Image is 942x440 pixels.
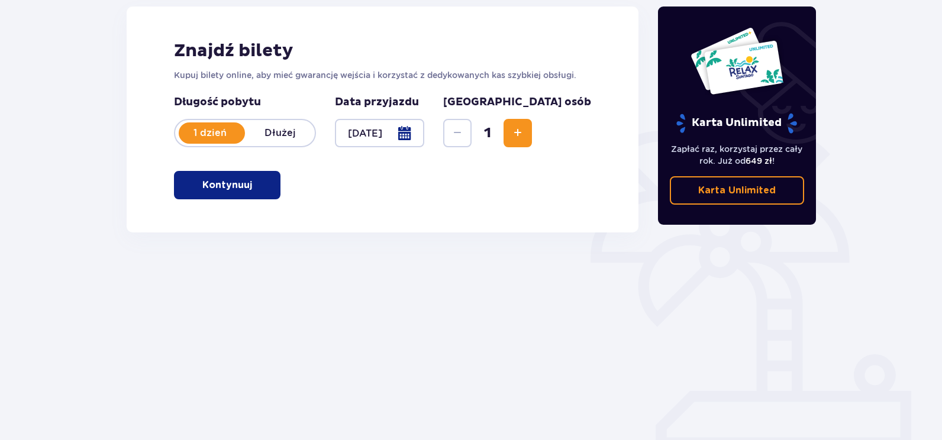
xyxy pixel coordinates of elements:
button: Decrease [443,119,472,147]
button: Kontynuuj [174,171,280,199]
p: [GEOGRAPHIC_DATA] osób [443,95,591,109]
p: Zapłać raz, korzystaj przez cały rok. Już od ! [670,143,805,167]
p: Karta Unlimited [675,113,798,134]
p: Kupuj bilety online, aby mieć gwarancję wejścia i korzystać z dedykowanych kas szybkiej obsługi. [174,69,591,81]
button: Increase [504,119,532,147]
a: Karta Unlimited [670,176,805,205]
p: Długość pobytu [174,95,316,109]
p: Kontynuuj [202,179,252,192]
p: Karta Unlimited [698,184,776,197]
span: 1 [474,124,501,142]
span: 649 zł [746,156,772,166]
p: Dłużej [245,127,315,140]
p: 1 dzień [175,127,245,140]
p: Data przyjazdu [335,95,419,109]
h2: Znajdź bilety [174,40,591,62]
